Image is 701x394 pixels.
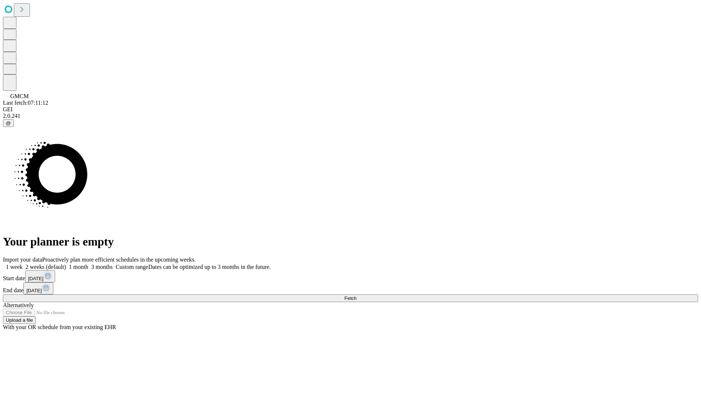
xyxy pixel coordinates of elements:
[3,294,698,302] button: Fetch
[3,113,698,119] div: 2.0.241
[69,264,88,270] span: 1 month
[344,295,356,301] span: Fetch
[6,120,11,126] span: @
[3,106,698,113] div: GEI
[26,288,42,293] span: [DATE]
[25,270,55,282] button: [DATE]
[42,256,196,263] span: Proactively plan more efficient schedules in the upcoming weeks.
[91,264,113,270] span: 3 months
[3,235,698,248] h1: Your planner is empty
[116,264,148,270] span: Custom range
[6,264,23,270] span: 1 week
[26,264,66,270] span: 2 weeks (default)
[148,264,271,270] span: Dates can be optimized up to 3 months in the future.
[3,316,36,324] button: Upload a file
[3,270,698,282] div: Start date
[3,324,116,330] span: With your OR schedule from your existing EHR
[23,282,53,294] button: [DATE]
[10,93,29,99] span: GMCM
[28,276,43,281] span: [DATE]
[3,302,34,308] span: Alternatively
[3,100,48,106] span: Last fetch: 07:11:12
[3,282,698,294] div: End date
[3,119,14,127] button: @
[3,256,42,263] span: Import your data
